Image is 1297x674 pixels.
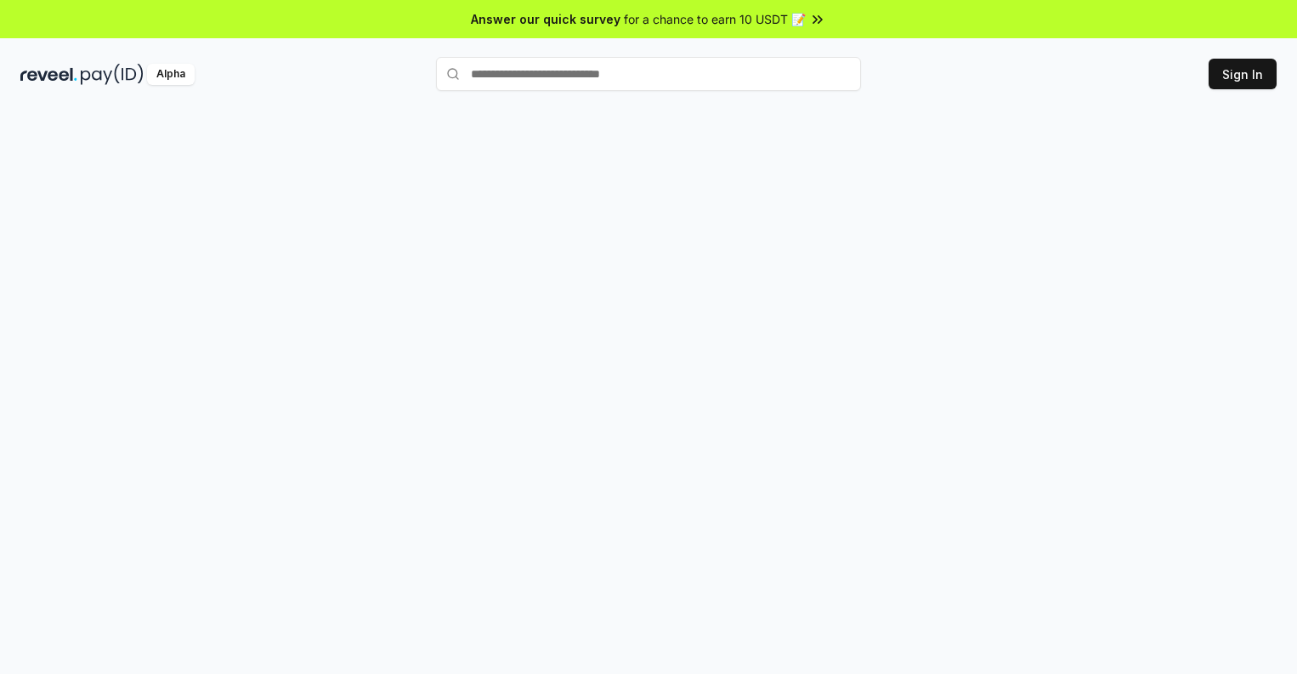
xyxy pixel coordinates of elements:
[81,64,144,85] img: pay_id
[147,64,195,85] div: Alpha
[20,64,77,85] img: reveel_dark
[471,10,620,28] span: Answer our quick survey
[624,10,806,28] span: for a chance to earn 10 USDT 📝
[1209,59,1277,89] button: Sign In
